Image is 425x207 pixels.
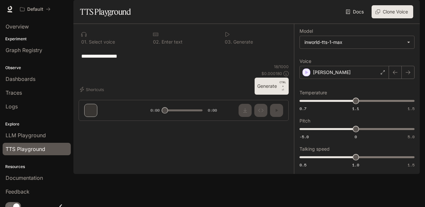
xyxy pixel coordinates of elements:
button: Shortcuts [79,84,106,95]
span: -5.0 [299,134,309,140]
span: 0.5 [299,162,306,168]
span: 1.0 [352,162,359,168]
p: Temperature [299,90,327,95]
p: Talking speed [299,147,330,151]
p: [PERSON_NAME] [313,69,351,76]
p: Pitch [299,119,310,123]
p: Model [299,29,313,33]
h1: TTS Playground [80,5,131,18]
p: Enter text [160,40,183,44]
span: 0 [355,134,357,140]
span: 1.5 [408,106,415,111]
span: 0.7 [299,106,306,111]
span: 1.1 [352,106,359,111]
p: Select voice [87,40,115,44]
p: Voice [299,59,311,64]
div: inworld-tts-1-max [300,36,414,48]
p: Generate [232,40,253,44]
span: 5.0 [408,134,415,140]
p: 0 3 . [225,40,232,44]
p: ⏎ [280,80,286,92]
button: All workspaces [17,3,53,16]
button: Clone Voice [372,5,413,18]
p: Default [27,7,43,12]
p: 18 / 1000 [274,64,289,69]
p: CTRL + [280,80,286,88]
a: Docs [344,5,366,18]
button: GenerateCTRL +⏎ [255,78,289,95]
p: $ 0.000180 [261,71,282,76]
p: 0 1 . [81,40,87,44]
span: 1.5 [408,162,415,168]
div: inworld-tts-1-max [304,39,404,46]
p: 0 2 . [153,40,160,44]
